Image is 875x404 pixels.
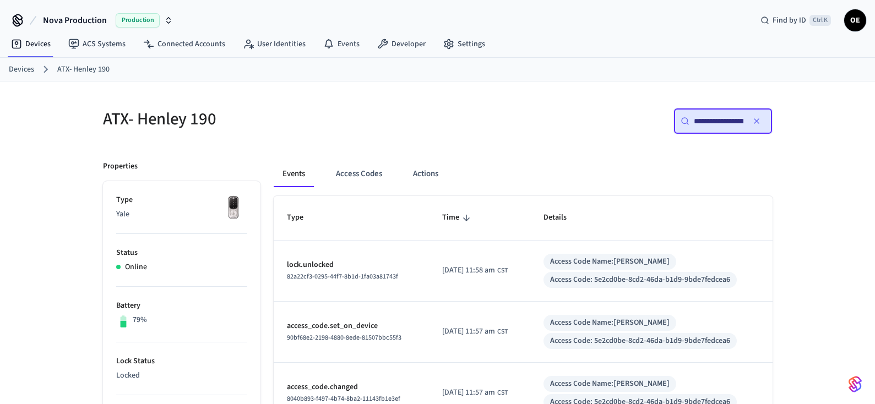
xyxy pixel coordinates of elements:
[497,327,508,337] span: CST
[314,34,368,54] a: Events
[442,209,474,226] span: Time
[103,161,138,172] p: Properties
[116,300,247,312] p: Battery
[773,15,806,26] span: Find by ID
[752,10,840,30] div: Find by IDCtrl K
[287,209,318,226] span: Type
[550,317,670,329] div: Access Code Name: [PERSON_NAME]
[287,394,400,403] span: 8040b893-f497-4b74-8ba2-11143fb1e3ef
[404,161,447,187] button: Actions
[287,259,416,271] p: lock.unlocked
[57,64,110,75] a: ATX- Henley 190
[116,209,247,220] p: Yale
[844,9,866,31] button: OE
[287,333,401,342] span: 90bf68e2-2198-4880-8ede-81507bbc55f3
[287,320,416,332] p: access_code.set_on_device
[103,108,431,130] h5: ATX- Henley 190
[116,194,247,206] p: Type
[220,194,247,222] img: Yale Assure Touchscreen Wifi Smart Lock, Satin Nickel, Front
[116,370,247,381] p: Locked
[327,161,391,187] button: Access Codes
[9,64,34,75] a: Devices
[116,247,247,259] p: Status
[116,356,247,367] p: Lock Status
[274,161,773,187] div: ant example
[442,387,495,398] span: [DATE] 11:57 am
[125,261,147,273] p: Online
[550,335,730,347] div: Access Code: 5e2cd0be-8cd2-46da-b1d9-9bde7fedcea6
[809,15,831,26] span: Ctrl K
[497,388,508,398] span: CST
[845,10,865,30] span: OE
[287,272,398,281] span: 82a22cf3-0295-44f7-8b1d-1fa03a81743f
[442,326,495,337] span: [DATE] 11:57 am
[550,256,670,267] div: Access Code Name: [PERSON_NAME]
[43,14,107,27] span: Nova Production
[368,34,434,54] a: Developer
[442,387,508,398] div: Asia/Shanghai
[544,209,581,226] span: Details
[497,266,508,276] span: CST
[274,161,314,187] button: Events
[849,375,862,393] img: SeamLogoGradient.69752ec5.svg
[234,34,314,54] a: User Identities
[287,381,416,393] p: access_code.changed
[442,326,508,337] div: Asia/Shanghai
[550,274,730,286] div: Access Code: 5e2cd0be-8cd2-46da-b1d9-9bde7fedcea6
[550,378,670,390] div: Access Code Name: [PERSON_NAME]
[434,34,494,54] a: Settings
[2,34,59,54] a: Devices
[442,265,495,276] span: [DATE] 11:58 am
[59,34,134,54] a: ACS Systems
[442,265,508,276] div: Asia/Shanghai
[133,314,147,326] p: 79%
[116,13,160,28] span: Production
[134,34,234,54] a: Connected Accounts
